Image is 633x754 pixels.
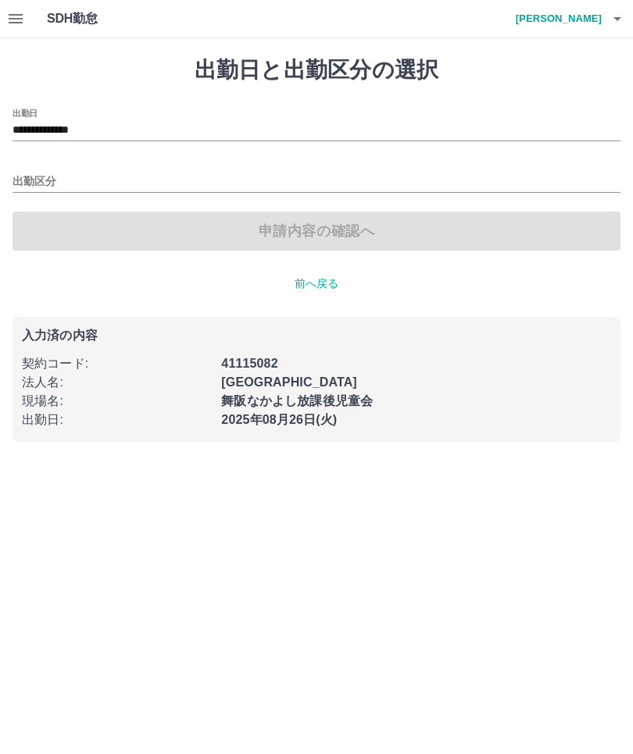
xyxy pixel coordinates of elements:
[221,375,357,389] b: [GEOGRAPHIC_DATA]
[13,107,38,119] label: 出勤日
[22,373,212,392] p: 法人名 :
[221,357,277,370] b: 41115082
[221,394,373,407] b: 舞阪なかよし放課後児童会
[221,413,337,426] b: 2025年08月26日(火)
[22,329,611,342] p: 入力済の内容
[22,392,212,411] p: 現場名 :
[13,57,620,84] h1: 出勤日と出勤区分の選択
[22,354,212,373] p: 契約コード :
[22,411,212,429] p: 出勤日 :
[13,276,620,292] p: 前へ戻る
